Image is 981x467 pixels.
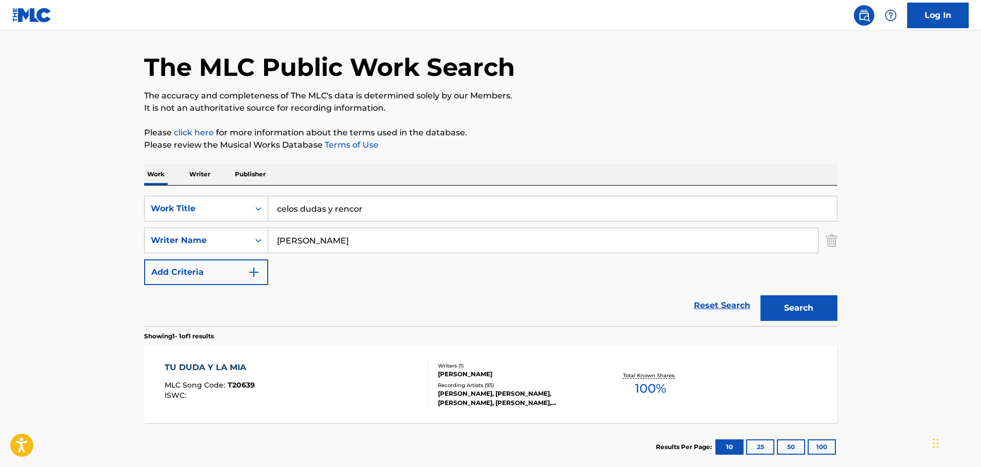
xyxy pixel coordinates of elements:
p: The accuracy and completeness of The MLC's data is determined solely by our Members. [144,90,837,102]
button: 10 [715,439,744,455]
button: 25 [746,439,774,455]
button: Search [760,295,837,321]
p: Writer [186,164,213,185]
button: Add Criteria [144,259,268,285]
img: help [885,9,897,22]
a: TU DUDA Y LA MIAMLC Song Code:T20639ISWC:Writers (1)[PERSON_NAME]Recording Artists (93)[PERSON_NA... [144,346,837,423]
div: TU DUDA Y LA MIA [165,361,255,374]
div: Recording Artists ( 93 ) [438,381,593,389]
a: Reset Search [689,294,755,317]
form: Search Form [144,196,837,326]
span: 100 % [635,379,666,398]
p: Publisher [232,164,269,185]
div: Work Title [151,202,243,215]
div: Arrastrar [933,428,939,459]
p: Total Known Shares: [623,372,678,379]
p: Results Per Page: [656,442,714,452]
button: 50 [777,439,805,455]
div: Writer Name [151,234,243,247]
div: Help [880,5,901,26]
a: Public Search [854,5,874,26]
img: Delete Criterion [826,228,837,253]
div: [PERSON_NAME], [PERSON_NAME], [PERSON_NAME], [PERSON_NAME], [PERSON_NAME] [438,389,593,408]
div: Widget de chat [930,418,981,467]
iframe: Chat Widget [930,418,981,467]
img: 9d2ae6d4665cec9f34b9.svg [248,266,260,278]
div: [PERSON_NAME] [438,370,593,379]
p: It is not an authoritative source for recording information. [144,102,837,114]
a: Terms of Use [323,140,378,150]
h1: The MLC Public Work Search [144,52,515,83]
p: Work [144,164,168,185]
span: T20639 [228,380,255,390]
span: MLC Song Code : [165,380,228,390]
img: search [858,9,870,22]
a: click here [174,128,214,137]
p: Please review the Musical Works Database [144,139,837,151]
span: ISWC : [165,391,189,400]
p: Please for more information about the terms used in the database. [144,127,837,139]
div: Writers ( 1 ) [438,362,593,370]
a: Log In [907,3,969,28]
p: Showing 1 - 1 of 1 results [144,332,214,341]
img: MLC Logo [12,8,52,23]
button: 100 [808,439,836,455]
